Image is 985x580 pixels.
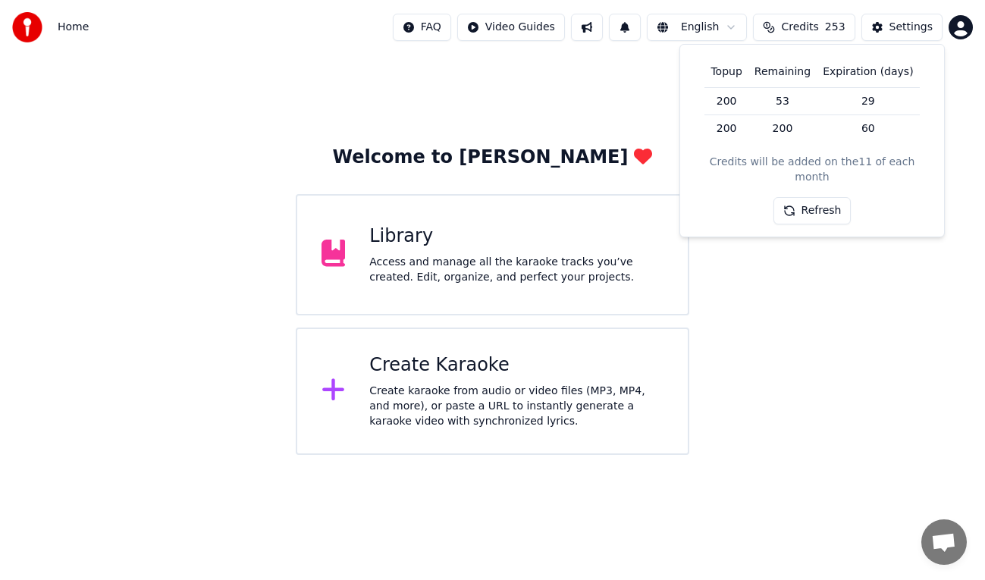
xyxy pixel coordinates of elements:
div: Library [369,224,663,249]
td: 200 [704,115,748,143]
td: 60 [817,115,919,143]
div: Access and manage all the karaoke tracks you’ve created. Edit, organize, and perfect your projects. [369,255,663,285]
button: Video Guides [457,14,565,41]
th: Expiration (days) [817,57,919,87]
div: Settings [889,20,933,35]
nav: breadcrumb [58,20,89,35]
button: Refresh [773,197,852,224]
button: Settings [861,14,943,41]
td: 29 [817,87,919,115]
th: Topup [704,57,748,87]
th: Remaining [748,57,817,87]
img: youka [12,12,42,42]
button: FAQ [393,14,451,41]
div: Öppna chatt [921,519,967,565]
span: Credits [781,20,818,35]
td: 200 [704,87,748,115]
div: Credits will be added on the 11 of each month [692,155,932,185]
button: Credits253 [753,14,855,41]
div: Create karaoke from audio or video files (MP3, MP4, and more), or paste a URL to instantly genera... [369,384,663,429]
td: 53 [748,87,817,115]
td: 200 [748,115,817,143]
span: Home [58,20,89,35]
div: Create Karaoke [369,353,663,378]
div: Welcome to [PERSON_NAME] [333,146,653,170]
span: 253 [825,20,845,35]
